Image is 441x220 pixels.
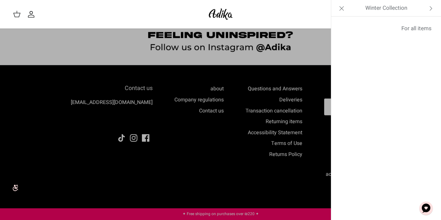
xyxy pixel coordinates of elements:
button: Chat [416,199,436,218]
font: For all items [401,24,432,32]
img: Adika IL [207,6,234,22]
a: My account [27,10,38,18]
img: accessibility_icon02.svg [5,179,23,197]
a: For all items [334,20,438,37]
